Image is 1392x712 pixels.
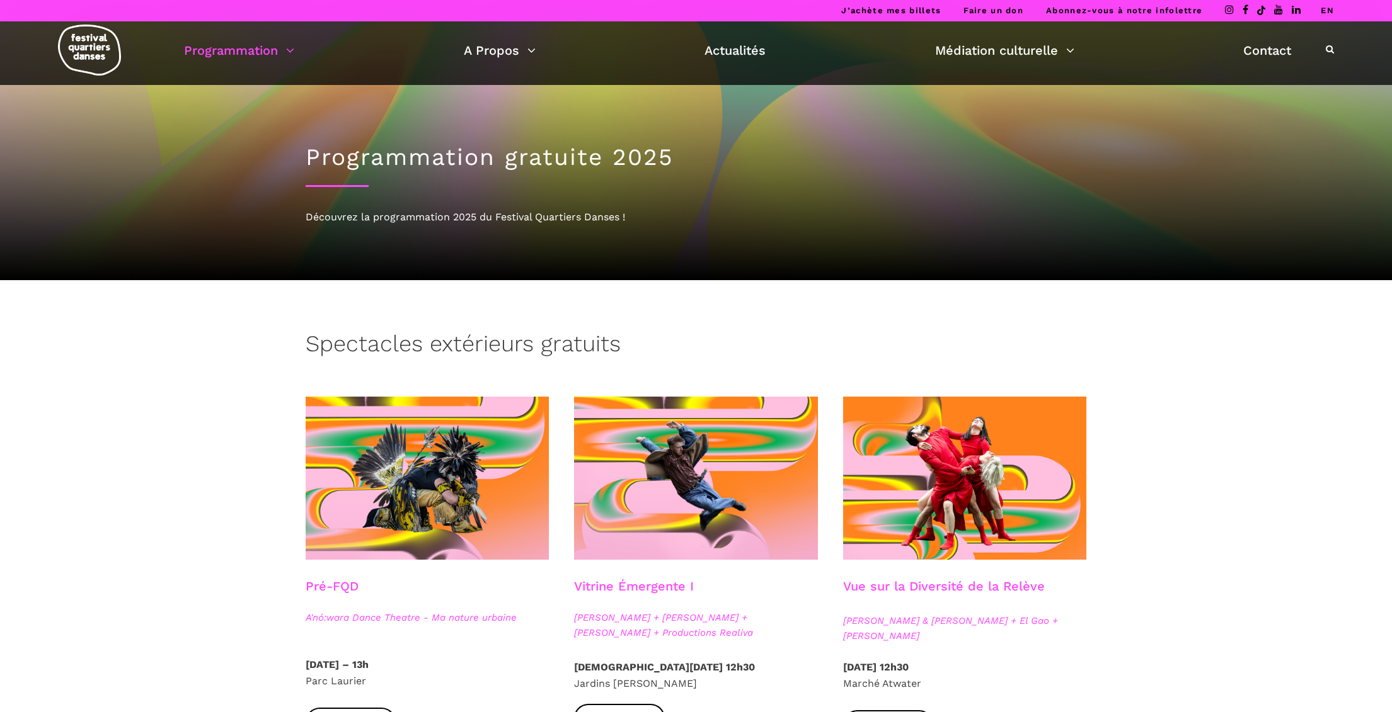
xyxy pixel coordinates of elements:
[705,40,766,61] a: Actualités
[184,40,294,61] a: Programmation
[843,659,1087,691] p: Marché Atwater
[1046,6,1202,15] a: Abonnez-vous à notre infolettre
[306,610,549,625] span: A'nó:wara Dance Theatre - Ma nature urbaine
[574,579,694,610] h3: Vitrine Émergente I
[464,40,536,61] a: A Propos
[843,579,1045,610] h3: Vue sur la Diversité de la Relève
[574,610,818,640] span: [PERSON_NAME] + [PERSON_NAME] + [PERSON_NAME] + Productions Realiva
[841,6,941,15] a: J’achète mes billets
[1321,6,1334,15] a: EN
[1243,40,1291,61] a: Contact
[306,144,1087,171] h1: Programmation gratuite 2025
[306,658,369,670] strong: [DATE] – 13h
[306,209,1087,225] div: Découvrez la programmation 2025 du Festival Quartiers Danses !
[306,579,359,610] h3: Pré-FQD
[306,657,549,689] p: Parc Laurier
[58,25,121,76] img: logo-fqd-med
[843,661,909,673] strong: [DATE] 12h30
[963,6,1023,15] a: Faire un don
[306,331,621,362] h3: Spectacles extérieurs gratuits
[574,659,818,691] p: Jardins [PERSON_NAME]
[574,661,755,673] strong: [DEMOGRAPHIC_DATA][DATE] 12h30
[843,613,1087,643] span: [PERSON_NAME] & [PERSON_NAME] + El Gao + [PERSON_NAME]
[935,40,1074,61] a: Médiation culturelle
